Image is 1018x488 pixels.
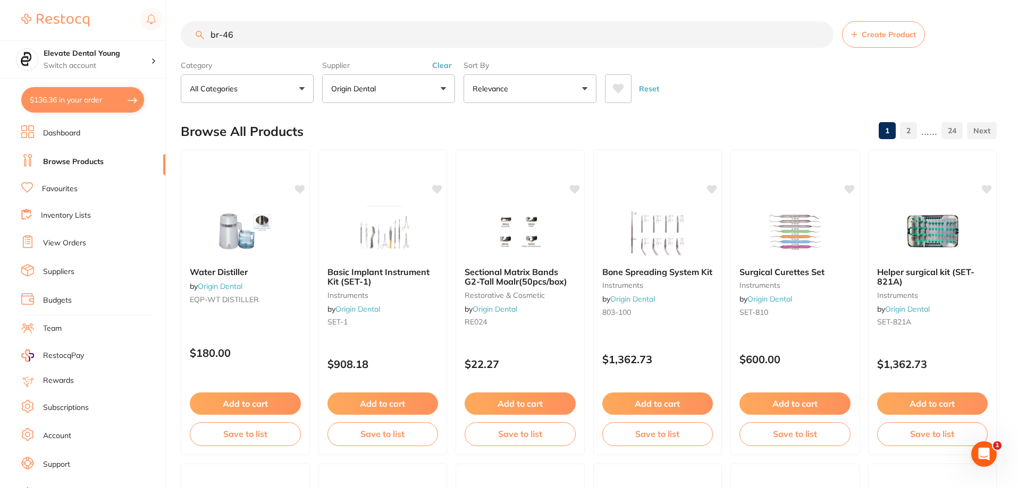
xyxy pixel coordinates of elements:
[348,206,417,259] img: Basic Implant Instrument Kit (SET-1)
[43,295,72,306] a: Budgets
[877,422,988,446] button: Save to list
[465,317,487,327] span: RE024
[181,74,314,103] button: All Categories
[198,281,242,291] a: Origin Dental
[327,304,380,314] span: by
[877,304,930,314] span: by
[623,206,692,259] img: Bone Spreading System Kit
[993,441,1002,450] span: 1
[636,74,662,103] button: Reset
[322,61,455,70] label: Supplier
[42,184,78,194] a: Favourites
[190,267,248,277] span: Water Distiller
[429,61,455,70] button: Clear
[465,392,576,415] button: Add to cart
[21,14,89,27] img: Restocq Logo
[602,353,713,365] p: $1,362.73
[602,392,713,415] button: Add to cart
[190,281,242,291] span: by
[181,61,314,70] label: Category
[739,353,851,365] p: $600.00
[43,128,80,139] a: Dashboard
[43,403,89,413] a: Subscriptions
[21,349,84,362] a: RestocqPay
[602,422,713,446] button: Save to list
[877,392,988,415] button: Add to cart
[181,124,304,139] h2: Browse All Products
[43,459,70,470] a: Support
[898,206,967,259] img: Helper surgical kit (SET-821A)
[465,291,576,299] small: restorative & cosmetic
[43,238,86,249] a: View Orders
[464,61,596,70] label: Sort By
[465,267,576,287] b: Sectional Matrix Bands G2-Tall Moalr(50pcs/box)
[43,157,104,167] a: Browse Products
[747,294,792,304] a: Origin Dental
[465,358,576,370] p: $22.27
[465,304,517,314] span: by
[331,83,380,94] p: Origin Dental
[739,307,768,317] span: SET-810
[16,49,38,70] img: Elevate Dental Young
[739,392,851,415] button: Add to cart
[43,350,84,361] span: RestocqPay
[971,441,997,467] iframe: Intercom live chat
[465,422,576,446] button: Save to list
[327,317,348,327] span: SET-1
[464,74,596,103] button: Relevance
[190,267,301,277] b: Water Distiller
[21,349,34,362] img: RestocqPay
[739,267,825,277] span: Surgical Curettes Set
[44,61,151,71] p: Switch account
[602,281,713,289] small: instruments
[900,120,917,141] a: 2
[602,267,712,277] span: Bone Spreading System Kit
[602,307,631,317] span: 803-100
[473,83,512,94] p: Relevance
[739,422,851,446] button: Save to list
[602,294,655,304] span: by
[327,392,439,415] button: Add to cart
[921,125,937,137] p: ......
[327,291,439,299] small: instruments
[877,291,988,299] small: instruments
[190,295,259,304] span: EQP-WT DISTILLER
[885,304,930,314] a: Origin Dental
[335,304,380,314] a: Origin Dental
[739,267,851,277] b: Surgical Curettes Set
[739,294,792,304] span: by
[465,267,567,287] span: Sectional Matrix Bands G2-Tall Moalr(50pcs/box)
[485,206,554,259] img: Sectional Matrix Bands G2-Tall Moalr(50pcs/box)
[21,87,144,113] button: $136.36 in your order
[21,8,89,32] a: Restocq Logo
[760,206,829,259] img: Surgical Curettes Set
[211,206,280,259] img: Water Distiller
[877,267,988,287] b: Helper surgical kit (SET-821A)
[190,422,301,446] button: Save to list
[190,392,301,415] button: Add to cart
[41,210,91,221] a: Inventory Lists
[877,317,911,327] span: SET-821A
[327,267,439,287] b: Basic Implant Instrument Kit (SET-1)
[43,323,62,334] a: Team
[43,431,71,441] a: Account
[44,48,151,59] h4: Elevate Dental Young
[879,120,896,141] a: 1
[610,294,655,304] a: Origin Dental
[877,358,988,370] p: $1,362.73
[739,281,851,289] small: instruments
[842,21,925,48] button: Create Product
[190,83,242,94] p: All Categories
[322,74,455,103] button: Origin Dental
[602,267,713,277] b: Bone Spreading System Kit
[327,358,439,370] p: $908.18
[190,347,301,359] p: $180.00
[473,304,517,314] a: Origin Dental
[862,30,916,39] span: Create Product
[877,267,974,287] span: Helper surgical kit (SET-821A)
[181,21,834,48] input: Search Products
[43,267,74,277] a: Suppliers
[327,422,439,446] button: Save to list
[941,120,963,141] a: 24
[43,375,74,386] a: Rewards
